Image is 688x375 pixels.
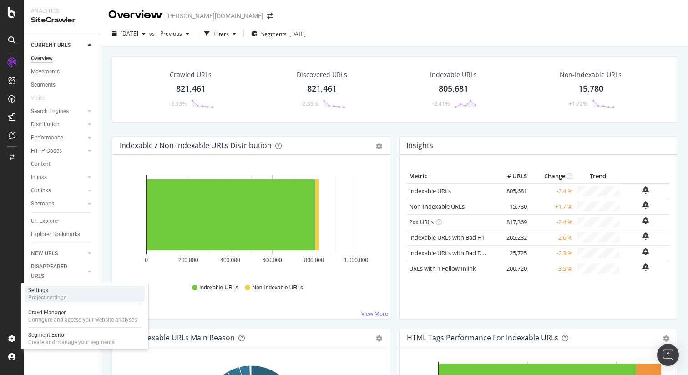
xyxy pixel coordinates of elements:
[439,83,468,95] div: 805,681
[642,201,649,209] div: bell-plus
[31,15,93,26] div: SiteCrawler
[31,41,85,50] a: CURRENT URLS
[31,67,60,77] div: Movements
[409,187,451,195] a: Indexable URLs
[344,257,369,263] text: 1,000,000
[560,70,622,79] div: Non-Indexable URLs
[31,186,85,195] a: Outlinks
[28,309,137,316] div: Crawl Manager
[31,80,56,90] div: Segments
[31,262,77,281] div: DISAPPEARED URLS
[31,199,54,209] div: Sitemaps
[301,100,318,108] div: -2.33%
[31,249,85,258] a: NEW URLS
[31,7,93,15] div: Analytics
[493,199,529,214] td: 15,780
[262,257,282,263] text: 600,000
[25,308,145,324] a: Crawl ManagerConfigure and access your website analyses
[28,294,66,301] div: Project settings
[199,284,238,292] span: Indexable URLs
[120,333,235,342] div: Non-Indexable URLs Main Reason
[31,186,51,195] div: Outlinks
[409,233,485,241] a: Indexable URLs with Bad H1
[289,30,306,38] div: [DATE]
[31,146,85,156] a: HTTP Codes
[120,141,272,150] div: Indexable / Non-Indexable URLs Distribution
[213,30,229,38] div: Filters
[248,26,309,41] button: Segments[DATE]
[409,264,476,272] a: URLs with 1 Follow Inlink
[529,261,575,276] td: -3.5 %
[376,335,382,342] div: gear
[261,30,287,38] span: Segments
[31,80,94,90] a: Segments
[31,120,85,129] a: Distribution
[220,257,240,263] text: 400,000
[201,26,240,41] button: Filters
[569,100,587,108] div: +1.72%
[409,249,508,257] a: Indexable URLs with Bad Description
[176,83,206,95] div: 821,461
[31,173,47,182] div: Inlinks
[145,257,148,263] text: 0
[31,249,58,258] div: NEW URLS
[31,216,94,226] a: Url Explorer
[529,170,575,183] th: Change
[578,83,603,95] div: 15,780
[361,310,388,318] a: View More
[31,107,85,116] a: Search Engines
[657,344,679,366] div: Open Intercom Messenger
[529,214,575,230] td: -2.4 %
[409,202,465,211] a: Non-Indexable URLs
[493,214,529,230] td: 817,369
[406,139,433,152] h4: Insights
[31,54,94,63] a: Overview
[28,339,115,346] div: Create and manage your segments
[157,26,193,41] button: Previous
[529,245,575,261] td: -2.3 %
[170,70,212,79] div: Crawled URLs
[642,186,649,194] div: bell-plus
[157,30,182,37] span: Previous
[31,173,85,182] a: Inlinks
[25,330,145,347] a: Segment EditorCreate and manage your segments
[529,199,575,214] td: +1.7 %
[28,331,115,339] div: Segment Editor
[267,13,273,19] div: arrow-right-arrow-left
[25,286,145,302] a: SettingsProject settings
[31,230,80,239] div: Explorer Bookmarks
[575,170,622,183] th: Trend
[493,230,529,245] td: 265,282
[663,335,669,342] div: gear
[493,245,529,261] td: 25,725
[407,170,493,183] th: Metric
[31,67,94,77] a: Movements
[252,284,303,292] span: Non-Indexable URLs
[28,287,66,294] div: Settings
[376,143,382,149] div: gear
[31,133,63,143] div: Performance
[31,120,60,129] div: Distribution
[121,30,138,37] span: 2025 Aug. 11th
[120,170,382,275] svg: A chart.
[642,217,649,224] div: bell-plus
[31,41,71,50] div: CURRENT URLS
[31,93,45,103] div: Visits
[31,146,62,156] div: HTTP Codes
[31,107,69,116] div: Search Engines
[169,100,187,108] div: -2.33%
[31,54,53,63] div: Overview
[108,7,162,23] div: Overview
[407,333,558,342] div: HTML Tags Performance for Indexable URLs
[529,183,575,199] td: -2.4 %
[642,232,649,240] div: bell-plus
[31,216,59,226] div: Url Explorer
[149,30,157,37] span: vs
[493,183,529,199] td: 805,681
[493,170,529,183] th: # URLS
[493,261,529,276] td: 200,720
[31,159,51,169] div: Content
[31,230,94,239] a: Explorer Bookmarks
[28,316,137,324] div: Configure and access your website analyses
